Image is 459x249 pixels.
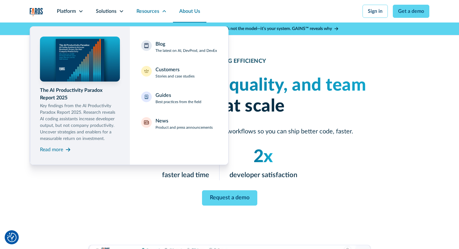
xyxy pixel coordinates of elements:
[155,92,171,99] div: Guides
[363,5,388,18] a: Sign in
[155,48,217,53] p: The latest on AI, DevProd, and DevEx
[40,37,120,155] a: The AI Productivity Paradox Report 2025Key findings from the AI Productivity Paradox Report 2025....
[137,88,221,108] a: GuidesBest practices from the field
[230,170,297,180] p: developer satisfaction
[202,190,257,206] a: Request a demo
[40,146,63,153] div: Read more
[155,66,180,73] div: Customers
[30,8,43,17] img: Logo of the analytics and reporting company Faros.
[393,5,429,18] a: Get a demo
[162,170,209,180] p: faster lead time
[30,22,429,165] nav: Resources
[40,103,120,142] p: Key findings from the AI Productivity Paradox Report 2025. Research reveals AI coding assistants ...
[137,62,221,83] a: CustomersStories and case studies
[57,7,76,15] div: Platform
[7,233,17,242] button: Cookie Settings
[155,125,213,130] p: Product and press announcements
[40,87,120,102] div: The AI Productivity Paradox Report 2025
[7,233,17,242] img: Revisit consent button
[136,7,159,15] div: Resources
[30,8,43,17] a: home
[155,99,201,105] p: Best practices from the field
[137,37,221,57] a: BlogThe latest on AI, DevProd, and DevEx
[96,7,116,15] div: Solutions
[155,117,168,125] div: News
[137,113,221,134] a: NewsProduct and press announcements
[155,73,195,79] p: Stories and case studies
[155,40,165,48] div: Blog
